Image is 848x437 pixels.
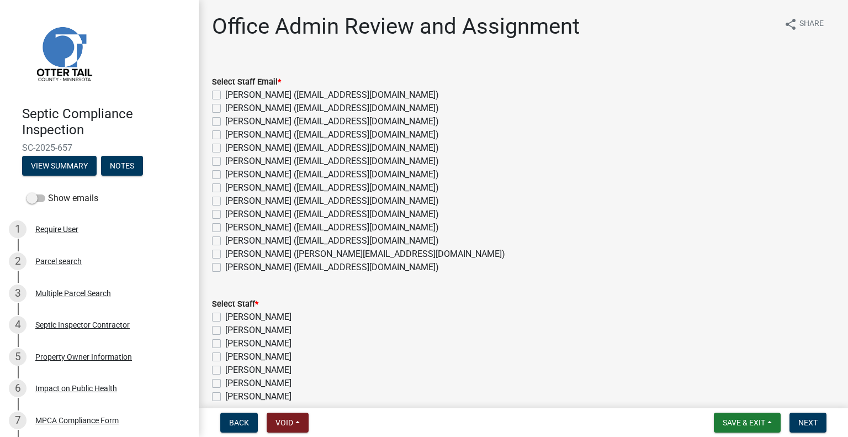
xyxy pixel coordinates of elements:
[212,78,281,86] label: Select Staff Email
[714,413,781,433] button: Save & Exit
[225,364,291,377] label: [PERSON_NAME]
[9,348,26,366] div: 5
[225,377,291,390] label: [PERSON_NAME]
[225,221,439,234] label: [PERSON_NAME] ([EMAIL_ADDRESS][DOMAIN_NAME])
[220,413,258,433] button: Back
[784,18,797,31] i: share
[723,418,765,427] span: Save & Exit
[275,418,293,427] span: Void
[9,380,26,397] div: 6
[22,156,97,176] button: View Summary
[775,13,833,35] button: shareShare
[225,181,439,194] label: [PERSON_NAME] ([EMAIL_ADDRESS][DOMAIN_NAME])
[35,353,132,361] div: Property Owner Information
[9,316,26,334] div: 4
[225,261,439,274] label: [PERSON_NAME] ([EMAIL_ADDRESS][DOMAIN_NAME])
[35,417,119,424] div: MPCA Compliance Form
[225,390,291,403] label: [PERSON_NAME]
[229,418,249,427] span: Back
[267,413,309,433] button: Void
[225,324,291,337] label: [PERSON_NAME]
[789,413,826,433] button: Next
[22,143,177,153] span: SC-2025-657
[225,234,439,248] label: [PERSON_NAME] ([EMAIL_ADDRESS][DOMAIN_NAME])
[225,248,505,261] label: [PERSON_NAME] ([PERSON_NAME][EMAIL_ADDRESS][DOMAIN_NAME])
[212,301,258,308] label: Select Staff
[225,102,439,115] label: [PERSON_NAME] ([EMAIL_ADDRESS][DOMAIN_NAME])
[212,13,580,40] h1: Office Admin Review and Assignment
[799,18,824,31] span: Share
[225,310,291,324] label: [PERSON_NAME]
[35,257,82,265] div: Parcel search
[225,208,439,221] label: [PERSON_NAME] ([EMAIL_ADDRESS][DOMAIN_NAME])
[9,412,26,429] div: 7
[225,403,291,417] label: [PERSON_NAME]
[35,385,117,392] div: Impact on Public Health
[9,252,26,270] div: 2
[225,168,439,181] label: [PERSON_NAME] ([EMAIL_ADDRESS][DOMAIN_NAME])
[225,115,439,128] label: [PERSON_NAME] ([EMAIL_ADDRESS][DOMAIN_NAME])
[22,162,97,171] wm-modal-confirm: Summary
[35,289,111,297] div: Multiple Parcel Search
[9,285,26,302] div: 3
[26,192,98,205] label: Show emails
[35,321,130,329] div: Septic Inspector Contractor
[225,350,291,364] label: [PERSON_NAME]
[798,418,818,427] span: Next
[225,88,439,102] label: [PERSON_NAME] ([EMAIL_ADDRESS][DOMAIN_NAME])
[101,162,143,171] wm-modal-confirm: Notes
[9,220,26,238] div: 1
[22,12,105,94] img: Otter Tail County, Minnesota
[225,337,291,350] label: [PERSON_NAME]
[22,106,190,138] h4: Septic Compliance Inspection
[225,128,439,141] label: [PERSON_NAME] ([EMAIL_ADDRESS][DOMAIN_NAME])
[225,141,439,155] label: [PERSON_NAME] ([EMAIL_ADDRESS][DOMAIN_NAME])
[225,155,439,168] label: [PERSON_NAME] ([EMAIL_ADDRESS][DOMAIN_NAME])
[225,194,439,208] label: [PERSON_NAME] ([EMAIL_ADDRESS][DOMAIN_NAME])
[101,156,143,176] button: Notes
[35,225,78,233] div: Require User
